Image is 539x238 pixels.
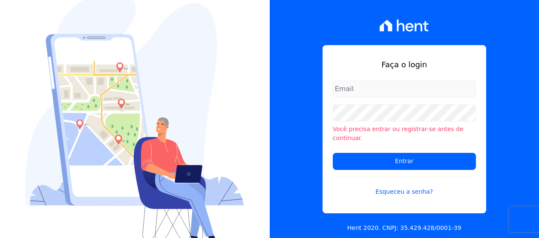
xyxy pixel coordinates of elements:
a: Esqueceu a senha? [333,177,476,196]
input: Email [333,80,476,97]
input: Entrar [333,153,476,170]
li: Você precisa entrar ou registrar-se antes de continuar. [333,125,476,143]
p: Hent 2020. CNPJ: 35.429.428/0001-39 [347,224,461,232]
h1: Faça o login [333,59,476,70]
